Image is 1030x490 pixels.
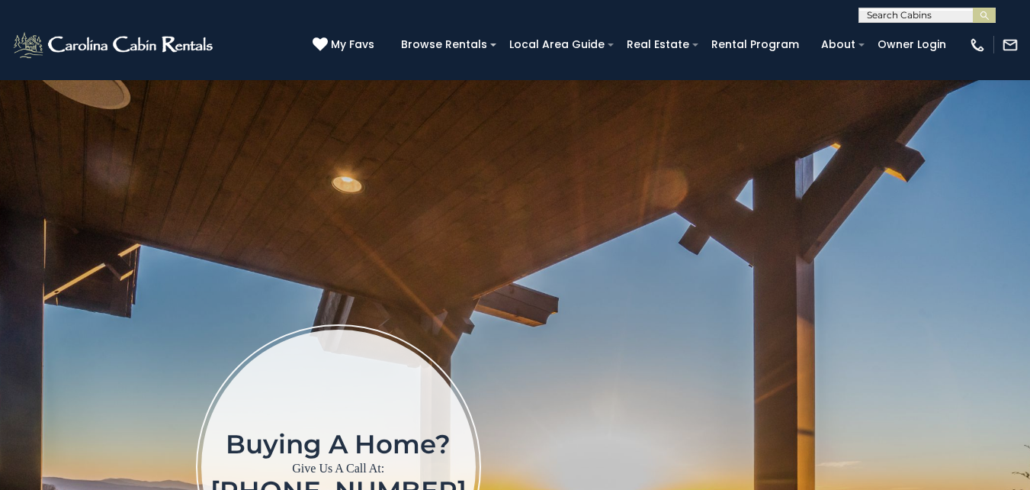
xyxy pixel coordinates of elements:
a: Owner Login [870,33,954,56]
img: mail-regular-white.png [1002,37,1019,53]
a: Browse Rentals [393,33,495,56]
a: My Favs [313,37,378,53]
h1: Buying a home? [210,430,467,458]
img: White-1-2.png [11,30,217,60]
a: Rental Program [704,33,807,56]
img: phone-regular-white.png [969,37,986,53]
a: About [813,33,863,56]
a: Real Estate [619,33,697,56]
span: My Favs [331,37,374,53]
p: Give Us A Call At: [210,458,467,479]
a: Local Area Guide [502,33,612,56]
